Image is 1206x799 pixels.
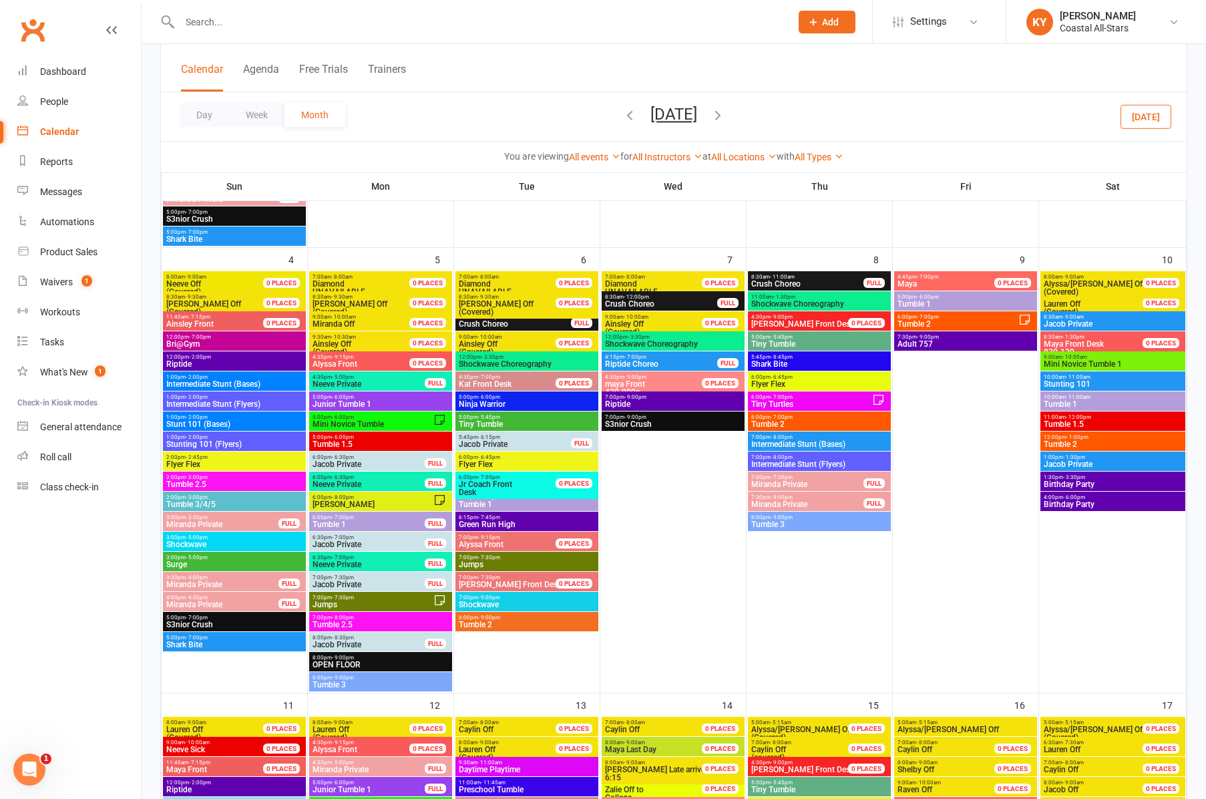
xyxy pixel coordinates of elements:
span: [PERSON_NAME] Off [459,299,534,309]
span: 7:00pm [604,414,742,420]
button: [DATE] [650,105,697,124]
button: Agenda [243,63,279,92]
span: - 2:00pm [186,374,208,380]
span: - 9:00pm [624,414,646,420]
span: Stunting 101 [1043,380,1183,388]
span: - 6:15pm [478,434,500,440]
div: 9 [1020,248,1038,270]
span: Lauren Off [1044,299,1080,309]
span: 8:30am [1043,334,1159,340]
div: 0 PLACES [409,318,446,328]
span: - 2:00pm [186,414,208,420]
span: - 7:00pm [186,209,208,215]
div: Product Sales [40,247,97,257]
div: 0 PLACES [702,278,739,288]
span: - 6:00pm [332,434,354,440]
span: (Covered) [312,300,425,316]
div: FULL [425,378,446,388]
span: (Covered) [458,340,572,356]
span: 12:00pm [458,354,596,360]
span: 9:30am [312,334,425,340]
span: (Covered) [166,300,279,316]
a: Automations [17,207,141,237]
div: Reports [40,156,73,167]
span: - 10:00am [331,314,356,320]
span: - 8:00pm [771,454,793,460]
div: 8 [873,248,892,270]
span: 4:15pm [604,354,718,360]
span: 5:00pm [312,394,449,400]
span: [PERSON_NAME] Off [166,299,241,309]
div: 0 PLACES [263,298,300,308]
span: - 7:00pm [771,414,793,420]
span: 4:45pm [897,274,1010,280]
span: 6:00pm [458,454,596,460]
div: Waivers [40,277,73,287]
span: Tumble 1.5 [1043,420,1183,428]
span: 6:00pm [751,394,872,400]
span: 4:30pm [312,354,425,360]
span: S3nior Crush [166,215,303,223]
span: (Covered) [1043,280,1159,296]
div: 0 PLACES [409,338,446,348]
span: Tumble 2 [897,320,1018,328]
span: Tumble 1.5 [312,440,449,448]
span: Miranda Off [313,319,355,329]
span: Settings [910,7,947,37]
span: Adult 757 [897,340,1034,348]
span: Miranda Private [166,195,279,203]
div: 0 PLACES [556,378,592,388]
button: Calendar [181,63,223,92]
span: Tiny Tumble [458,420,596,428]
span: Ainsley Off [459,339,497,349]
th: Thu [747,172,893,200]
a: Tasks [17,327,141,357]
div: KY [1026,9,1053,35]
span: - 3:30pm [481,354,504,360]
span: Mini Novice Tumble [312,420,433,428]
div: 10 [1162,248,1186,270]
span: - 9:00am [1062,274,1084,280]
span: Tumble 1 [897,300,1034,308]
div: 6 [581,248,600,270]
span: UNAVAILABLE [312,280,425,296]
div: 0 PLACES [556,298,592,308]
a: All Types [795,152,843,162]
span: Neeve Off [166,279,201,289]
div: Roll call [40,452,71,462]
span: Crush Choreo [751,280,864,288]
div: 0 PLACES [848,318,885,328]
strong: at [702,151,711,162]
th: Fri [893,172,1039,200]
span: 7:00am [458,274,572,280]
strong: You are viewing [504,151,569,162]
span: - 5:00pm [332,374,354,380]
span: 1:00pm [166,434,303,440]
span: Crush Choreo [458,320,572,328]
span: - 9:30am [331,294,353,300]
span: 8:30am [312,294,425,300]
span: 7:00am [604,274,718,280]
a: Clubworx [16,13,49,47]
span: - 6:00pm [332,414,354,420]
span: 5:00pm [751,334,888,340]
span: - 8:00am [331,274,353,280]
div: Class check-in [40,482,99,492]
input: Search... [176,13,781,31]
span: - 5:45pm [771,334,793,340]
span: Tiny Tumble [751,340,888,348]
a: All events [569,152,620,162]
div: People [40,96,68,107]
a: General attendance kiosk mode [17,412,141,442]
span: 9:00am [312,314,425,320]
span: - 7:00pm [189,334,211,340]
div: Tasks [40,337,64,347]
div: 0 PLACES [263,318,300,328]
span: 5:45pm [751,354,888,360]
button: [DATE] [1121,104,1171,128]
span: 5:00pm [166,209,303,215]
span: (Covered) [312,340,425,356]
div: Dashboard [40,66,86,77]
a: All Locations [711,152,777,162]
span: Ainsley Front [166,319,214,329]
